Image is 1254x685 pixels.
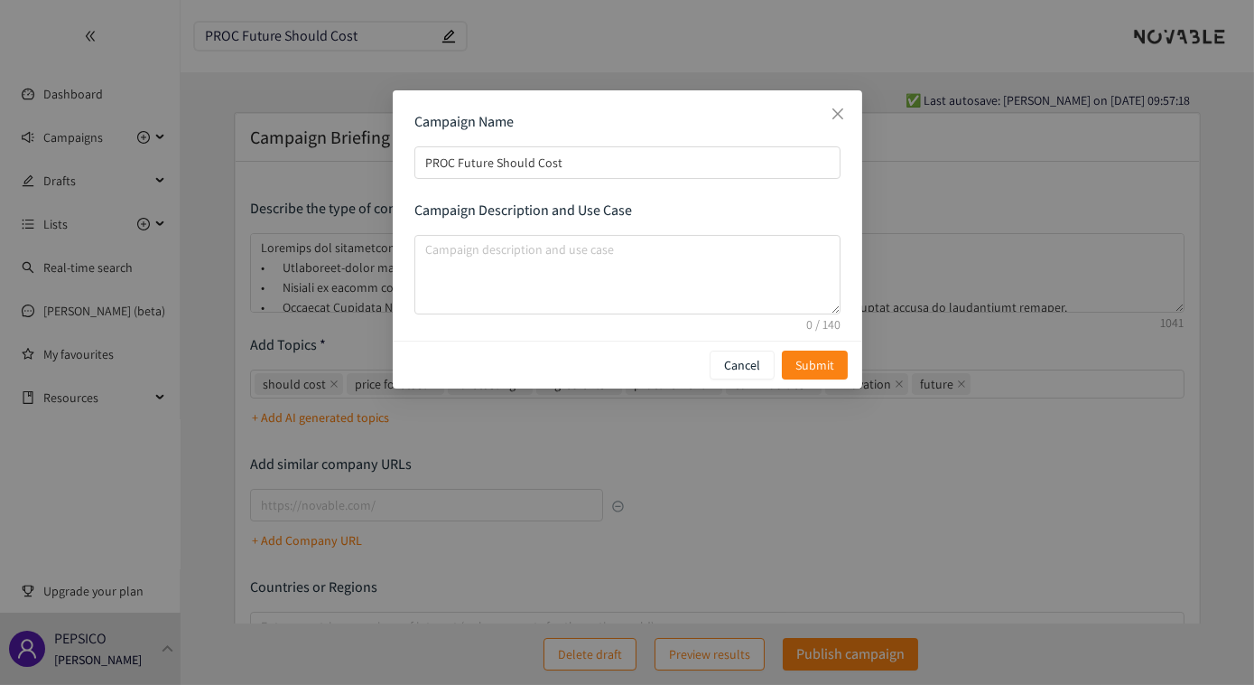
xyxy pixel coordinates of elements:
button: Close [813,90,862,139]
span: Submit [795,355,834,375]
button: Submit [782,351,848,380]
p: Cancel [724,355,760,375]
p: Campaign Description and Use Case [414,201,841,221]
span: close [831,107,845,121]
textarea: campaign description and use case [414,235,841,314]
iframe: Chat Widget [1164,598,1254,685]
input: campaign name [414,146,841,179]
p: Campaign Name [414,112,841,132]
button: Cancel [710,351,775,380]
